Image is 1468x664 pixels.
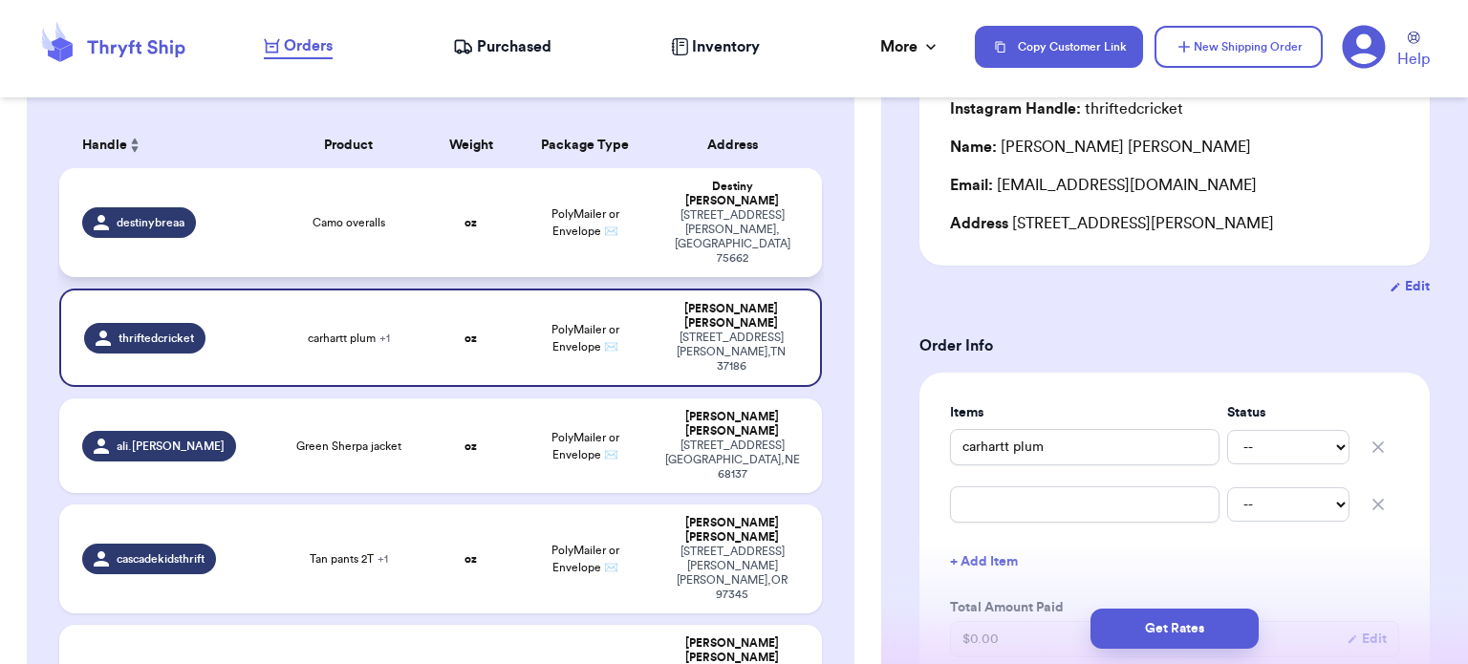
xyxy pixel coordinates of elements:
label: Items [950,403,1220,422]
span: Instagram Handle: [950,101,1081,117]
div: Destiny [PERSON_NAME] [665,180,799,208]
span: carhartt plum [308,331,390,346]
button: Get Rates [1090,609,1259,649]
th: Address [654,122,822,168]
span: Inventory [692,35,760,58]
a: Inventory [671,35,760,58]
span: destinybreaa [117,215,184,230]
span: PolyMailer or Envelope ✉️ [551,324,619,353]
button: + Add Item [942,541,1407,583]
div: [STREET_ADDRESS][PERSON_NAME] [950,212,1399,235]
button: New Shipping Order [1155,26,1323,68]
div: [PERSON_NAME] [PERSON_NAME] [665,410,799,439]
button: Edit [1390,277,1430,296]
span: Email: [950,178,993,193]
span: ali.[PERSON_NAME] [117,439,225,454]
span: + 1 [378,553,388,565]
span: Tan pants 2T [310,551,388,567]
strong: oz [464,553,477,565]
span: PolyMailer or Envelope ✉️ [551,432,619,461]
span: Name: [950,139,997,155]
th: Package Type [517,122,655,168]
span: Orders [284,34,333,57]
strong: oz [464,217,477,228]
span: Handle [82,136,127,156]
span: thriftedcricket [119,331,194,346]
span: PolyMailer or Envelope ✉️ [551,545,619,573]
div: More [880,35,940,58]
span: Address [950,216,1008,231]
th: Product [272,122,425,168]
span: Camo overalls [313,215,385,230]
div: thriftedcricket [950,97,1183,120]
div: [PERSON_NAME] [PERSON_NAME] [665,516,799,545]
div: [STREET_ADDRESS][PERSON_NAME] [PERSON_NAME] , OR 97345 [665,545,799,602]
strong: oz [464,332,477,344]
span: Purchased [477,35,551,58]
div: [STREET_ADDRESS] [PERSON_NAME] , [GEOGRAPHIC_DATA] 75662 [665,208,799,266]
span: cascadekidsthrift [117,551,205,567]
div: [PERSON_NAME] [PERSON_NAME] [950,136,1251,159]
div: [STREET_ADDRESS] [GEOGRAPHIC_DATA] , NE 68137 [665,439,799,482]
label: Status [1227,403,1349,422]
button: Sort ascending [127,134,142,157]
button: Copy Customer Link [975,26,1143,68]
strong: oz [464,440,477,452]
a: Help [1397,32,1430,71]
th: Weight [425,122,517,168]
span: Green Sherpa jacket [296,439,401,454]
span: + 1 [379,332,390,344]
span: PolyMailer or Envelope ✉️ [551,208,619,237]
div: [PERSON_NAME] [PERSON_NAME] [665,302,797,331]
a: Purchased [453,35,551,58]
div: [STREET_ADDRESS] [PERSON_NAME] , TN 37186 [665,331,797,374]
div: [EMAIL_ADDRESS][DOMAIN_NAME] [950,174,1399,197]
a: Orders [264,34,333,59]
span: Help [1397,48,1430,71]
h3: Order Info [919,334,1430,357]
